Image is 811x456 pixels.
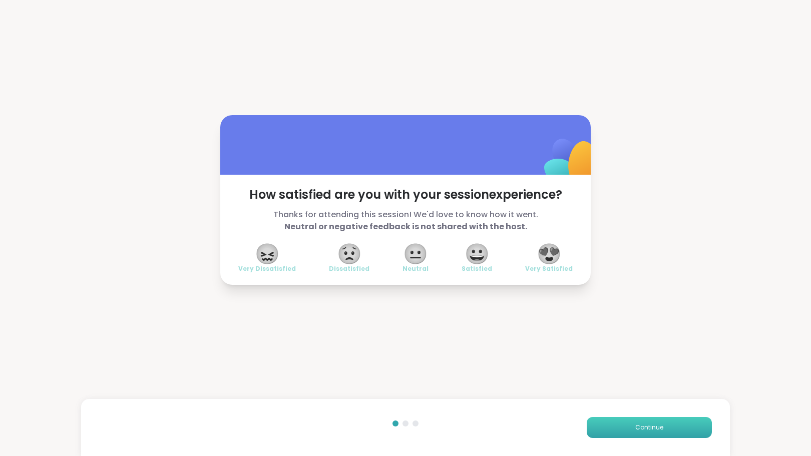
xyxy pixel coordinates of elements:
[537,245,562,263] span: 😍
[329,265,369,273] span: Dissatisfied
[255,245,280,263] span: 😖
[462,265,492,273] span: Satisfied
[525,265,573,273] span: Very Satisfied
[238,265,296,273] span: Very Dissatisfied
[635,423,663,432] span: Continue
[465,245,490,263] span: 😀
[284,221,527,232] b: Neutral or negative feedback is not shared with the host.
[521,113,620,212] img: ShareWell Logomark
[238,187,573,203] span: How satisfied are you with your session experience?
[587,417,712,438] button: Continue
[337,245,362,263] span: 😟
[403,245,428,263] span: 😐
[238,209,573,233] span: Thanks for attending this session! We'd love to know how it went.
[402,265,429,273] span: Neutral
